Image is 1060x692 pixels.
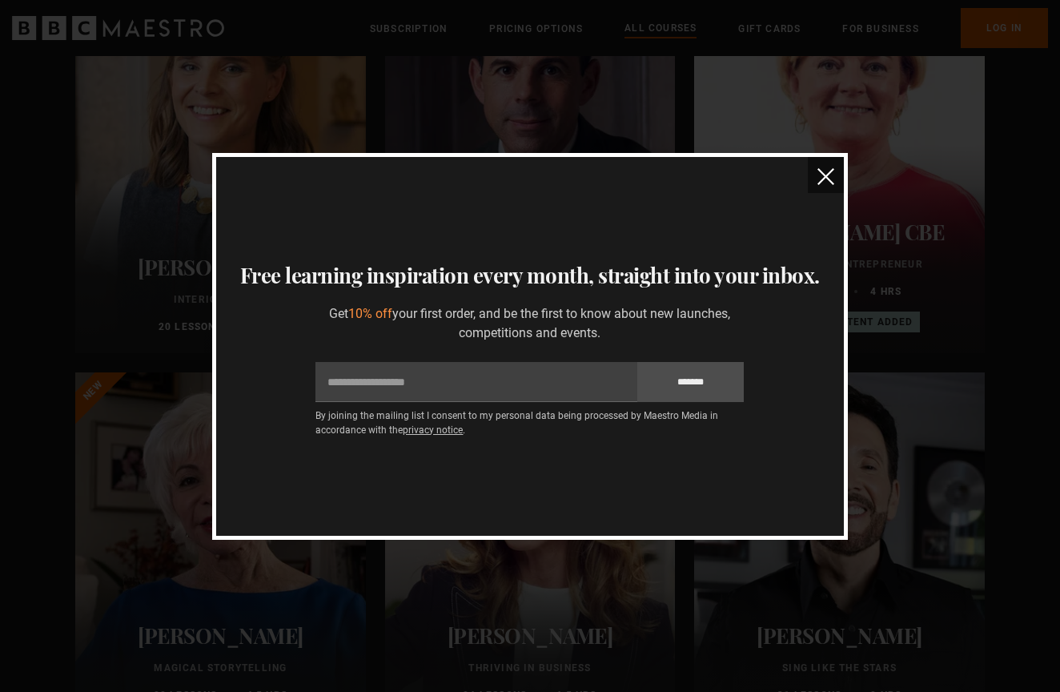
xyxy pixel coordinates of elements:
h3: Free learning inspiration every month, straight into your inbox. [235,259,825,292]
button: close [808,157,844,193]
p: By joining the mailing list I consent to my personal data being processed by Maestro Media in acc... [315,408,744,437]
p: Get your first order, and be the first to know about new launches, competitions and events. [315,304,744,343]
a: privacy notice [403,424,463,436]
span: 10% off [348,306,392,321]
